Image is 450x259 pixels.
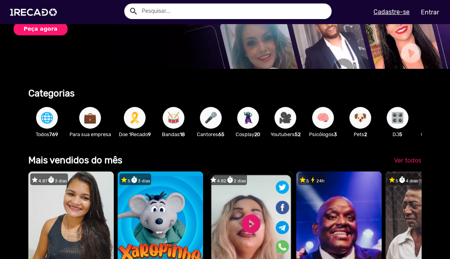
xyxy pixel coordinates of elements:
[196,131,226,138] p: Cantores
[49,131,58,137] b: 769
[279,107,292,129] span: 🎥
[69,131,111,138] p: Para sua empresa
[79,107,101,129] button: 💼
[119,131,151,138] p: Doe 1Recado
[354,107,367,129] span: 🐶
[346,131,375,138] p: Pets
[364,131,367,137] b: 2
[242,107,255,129] span: 🦹🏼‍♀️
[36,107,58,129] button: 🌐
[159,131,188,138] p: Bandas
[167,107,180,129] span: 🥁
[124,107,146,129] button: 🎗️
[83,107,97,129] span: 💼
[271,131,301,138] p: Youtubers
[200,107,222,129] button: 🎤
[387,107,408,129] button: 🎛️
[391,107,404,129] span: 🎛️
[275,107,296,129] button: 🎥
[420,131,450,138] p: Girl Power
[40,107,54,129] span: 🌐
[218,131,224,137] b: 65
[148,131,151,137] b: 9
[295,131,301,137] b: 52
[308,131,338,138] p: Psicólogos
[254,131,260,137] b: 20
[126,4,140,17] button: Example home icon
[334,131,337,137] b: 3
[28,88,75,99] b: Categorias
[316,107,330,129] span: 🧠
[383,131,412,138] p: DJ
[416,5,444,19] a: Entrar
[32,131,62,138] p: Todos
[233,131,263,138] p: Cosplay
[180,131,185,137] b: 18
[129,7,138,16] mat-icon: Example home icon
[128,107,141,129] span: 🎗️
[204,107,217,129] span: 🎤
[349,107,371,129] button: 🐶
[394,157,421,164] span: Ver todos
[28,155,122,166] b: Mais vendidos do mês
[237,107,259,129] button: 🦹🏼‍♀️
[399,131,402,137] b: 5
[374,8,410,16] u: Cadastre-se
[136,3,332,19] input: Pesquisar...
[312,107,334,129] button: 🧠
[14,23,68,35] button: Peça agora
[163,107,184,129] button: 🥁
